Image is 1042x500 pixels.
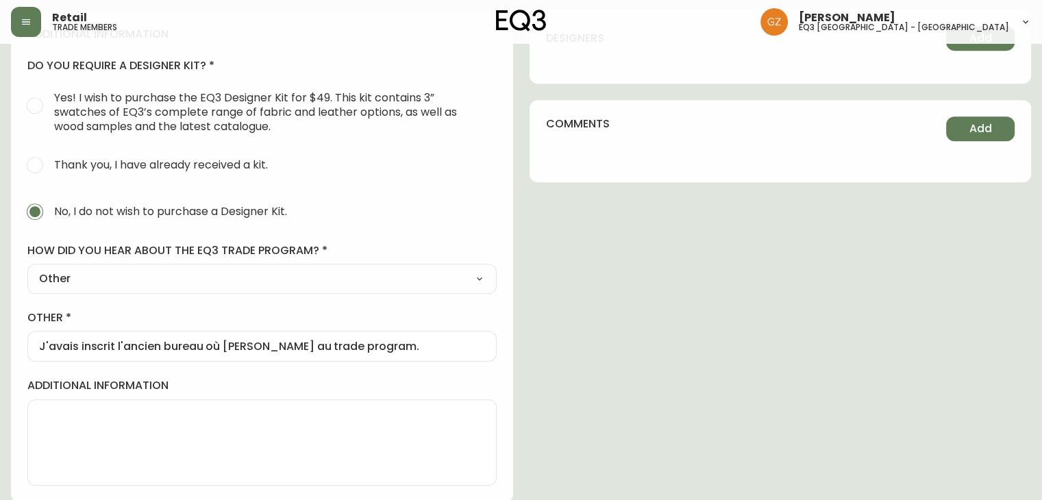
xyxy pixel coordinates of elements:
[799,12,895,23] span: [PERSON_NAME]
[969,121,992,136] span: Add
[52,12,87,23] span: Retail
[27,58,497,73] h4: do you require a designer kit?
[546,116,610,132] h4: comments
[496,10,547,32] img: logo
[760,8,788,36] img: 78875dbee59462ec7ba26e296000f7de
[799,23,1009,32] h5: eq3 [GEOGRAPHIC_DATA] - [GEOGRAPHIC_DATA]
[54,90,486,134] span: Yes! I wish to purchase the EQ3 Designer Kit for $49. This kit contains 3” swatches of EQ3’s comp...
[27,378,497,393] label: additional information
[52,23,117,32] h5: trade members
[27,310,497,325] label: other
[54,204,287,218] span: No, I do not wish to purchase a Designer Kit.
[54,158,268,172] span: Thank you, I have already received a kit.
[946,116,1015,141] button: Add
[27,243,497,258] label: how did you hear about the eq3 trade program?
